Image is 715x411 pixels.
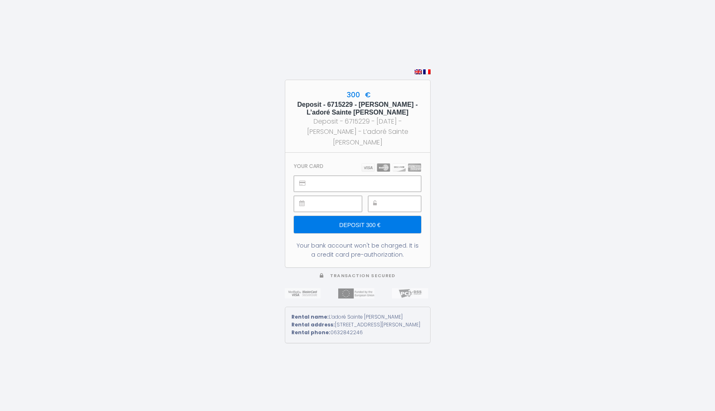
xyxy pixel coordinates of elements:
[312,196,361,211] iframe: Cadre sécurisé pour la saisie de la date d'expiration
[291,329,330,336] strong: Rental phone:
[330,273,395,279] span: Transaction secured
[362,163,421,172] img: carts.png
[291,329,424,337] div: 0632842246
[312,176,420,191] iframe: Cadre sécurisé pour la saisie du numéro de carte
[291,321,424,329] div: [STREET_ADDRESS][PERSON_NAME]
[293,116,423,147] div: Deposit - 6715229 - [DATE] - [PERSON_NAME] - L’adoré Sainte [PERSON_NAME]
[293,101,423,116] h5: Deposit - 6715229 - [PERSON_NAME] - L’adoré Sainte [PERSON_NAME]
[294,216,421,233] input: Deposit 300 €
[291,313,424,321] div: L’adoré Sainte [PERSON_NAME]
[415,69,422,74] img: en.png
[291,313,329,320] strong: Rental name:
[345,90,371,100] span: 300 €
[291,321,335,328] strong: Rental address:
[294,241,421,259] div: Your bank account won't be charged. It is a credit card pre-authorization.
[387,196,421,211] iframe: Cadre sécurisé pour la saisie du code de sécurité CVC
[423,69,431,74] img: fr.png
[294,163,323,169] h3: Your card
